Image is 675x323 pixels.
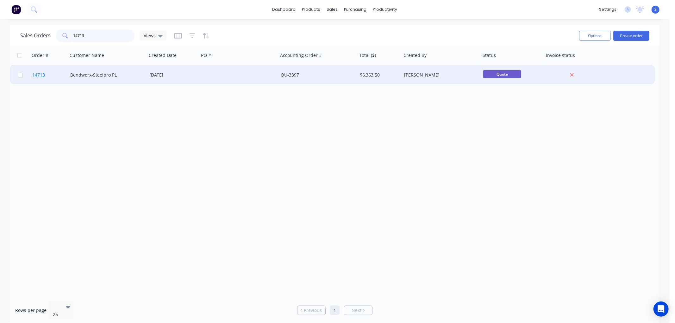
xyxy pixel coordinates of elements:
a: Page 1 is your current page [330,306,340,315]
div: Status [483,52,496,59]
button: Create order [613,31,649,41]
a: QU-3397 [281,72,299,78]
span: Views [144,32,156,39]
img: Factory [11,5,21,14]
a: Bendworx-Steelpro PL [70,72,117,78]
span: Next [352,307,361,314]
span: 14713 [32,72,45,78]
ul: Pagination [295,306,375,315]
div: Accounting Order # [280,52,322,59]
a: 14713 [32,65,70,84]
div: products [299,5,324,14]
div: settings [596,5,620,14]
a: Next page [344,307,372,314]
div: Created Date [149,52,177,59]
input: Search... [73,29,135,42]
span: Rows per page [15,307,47,314]
a: Previous page [297,307,325,314]
div: 25 [53,311,60,318]
div: Open Intercom Messenger [653,301,669,317]
h1: Sales Orders [20,33,51,39]
div: [PERSON_NAME] [404,72,474,78]
span: Previous [304,307,322,314]
span: Quote [483,70,521,78]
div: productivity [370,5,401,14]
div: PO # [201,52,211,59]
div: purchasing [341,5,370,14]
div: $6,363.50 [360,72,397,78]
button: Options [579,31,611,41]
a: dashboard [269,5,299,14]
div: Customer Name [70,52,104,59]
div: Total ($) [359,52,376,59]
div: Order # [32,52,48,59]
div: Created By [403,52,427,59]
div: Invoice status [546,52,575,59]
div: sales [324,5,341,14]
div: [DATE] [149,72,197,78]
span: S [654,7,657,12]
